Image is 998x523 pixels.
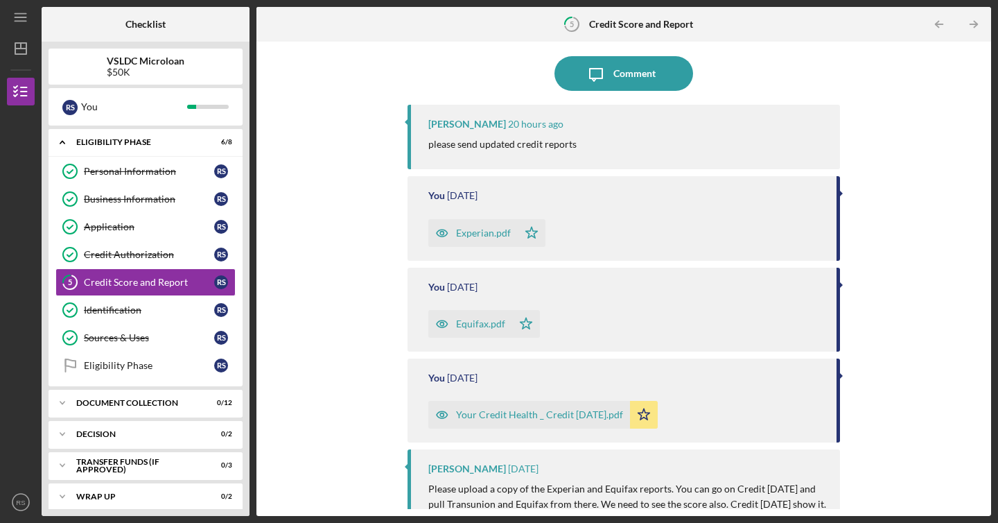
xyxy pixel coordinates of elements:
[214,303,228,317] div: R S
[428,310,540,338] button: Equifax.pdf
[76,399,198,407] div: Document Collection
[428,190,445,201] div: You
[456,318,505,329] div: Equifax.pdf
[55,241,236,268] a: Credit AuthorizationRS
[570,19,574,28] tspan: 5
[214,248,228,261] div: R S
[76,458,198,474] div: Transfer Funds (If Approved)
[613,56,656,91] div: Comment
[207,430,232,438] div: 0 / 2
[589,19,693,30] b: Credit Score and Report
[428,401,658,429] button: Your Credit Health _ Credit [DATE].pdf
[125,19,166,30] b: Checklist
[68,278,72,287] tspan: 5
[428,219,545,247] button: Experian.pdf
[107,67,184,78] div: $50K
[76,138,198,146] div: Eligibility Phase
[508,119,563,130] time: 2025-09-10 19:07
[214,192,228,206] div: R S
[84,332,214,343] div: Sources & Uses
[84,305,214,316] div: Identification
[84,194,214,205] div: Business Information
[428,137,577,152] p: please send updated credit reports
[214,331,228,345] div: R S
[447,372,478,384] time: 2025-05-28 18:21
[428,372,445,384] div: You
[214,164,228,178] div: R S
[214,220,228,234] div: R S
[508,463,539,474] time: 2025-05-28 18:13
[447,190,478,201] time: 2025-05-28 18:34
[207,461,232,470] div: 0 / 3
[447,282,478,293] time: 2025-05-28 18:28
[76,430,198,438] div: Decision
[7,488,35,516] button: RS
[55,352,236,379] a: Eligibility PhaseRS
[16,499,25,506] text: RS
[428,282,445,293] div: You
[214,275,228,289] div: R S
[84,221,214,232] div: Application
[107,55,184,67] b: VSLDC Microloan
[84,360,214,371] div: Eligibility Phase
[456,409,623,420] div: Your Credit Health _ Credit [DATE].pdf
[84,249,214,260] div: Credit Authorization
[84,166,214,177] div: Personal Information
[84,277,214,288] div: Credit Score and Report
[55,296,236,324] a: IdentificationRS
[55,268,236,296] a: 5Credit Score and ReportRS
[207,138,232,146] div: 6 / 8
[428,119,506,130] div: [PERSON_NAME]
[76,492,198,501] div: Wrap Up
[55,324,236,352] a: Sources & UsesRS
[55,213,236,241] a: ApplicationRS
[62,100,78,115] div: R S
[55,157,236,185] a: Personal InformationRS
[456,228,511,239] div: Experian.pdf
[81,95,187,119] div: You
[207,399,232,407] div: 0 / 12
[207,492,232,501] div: 0 / 2
[428,463,506,474] div: [PERSON_NAME]
[214,359,228,372] div: R S
[554,56,693,91] button: Comment
[428,481,826,513] p: Please upload a copy of the Experian and Equifax reports. You can go on Credit [DATE] and pull Tr...
[55,185,236,213] a: Business InformationRS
